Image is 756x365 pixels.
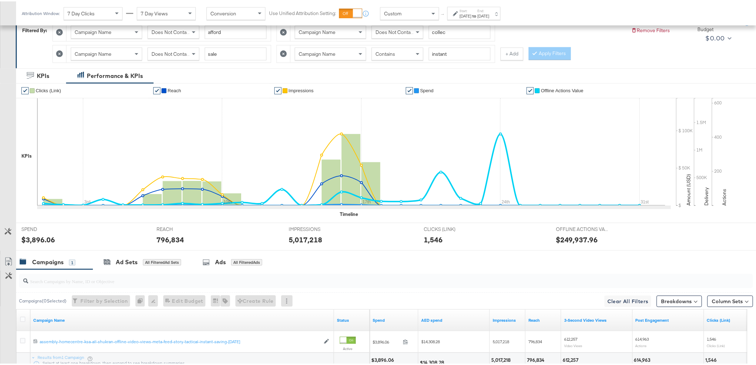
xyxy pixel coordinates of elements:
[421,337,440,343] span: $14,308.28
[269,9,336,15] label: Use Unified Attribution Setting:
[21,10,60,15] div: Attribution Window:
[40,337,320,344] a: assembly-homecentre-ksa-all-shukran-offline-video-views-meta-feed-story-tactical-instant-saving-[...
[337,316,367,322] a: Shows the current state of your Ad Campaign.
[636,335,649,340] span: 614,963
[707,294,753,306] button: Column Sets
[141,9,168,15] span: 7 Day Views
[299,28,335,34] span: Campaign Name
[528,316,558,322] a: The number of people your ad was served to.
[373,316,416,322] a: The total amount spent to date.
[564,335,578,340] span: 612,257
[210,9,236,15] span: Conversion
[440,12,447,15] span: ↑
[156,225,210,231] span: REACH
[373,338,400,343] span: $3,896.06
[556,233,598,243] div: $249,937.96
[406,86,413,93] a: ✔
[703,186,710,204] text: Delivery
[340,209,358,216] div: Timeline
[289,225,342,231] span: IMPRESSIONS
[491,355,513,362] div: 5,017,218
[721,187,728,204] text: Actions
[156,233,184,243] div: 796,834
[631,26,670,33] button: Remove Filters
[289,233,322,243] div: 5,017,218
[636,342,647,346] sub: Actions
[384,9,402,15] span: Custom
[289,87,314,92] span: Impressions
[36,87,61,92] span: Clicks (Link)
[528,337,542,343] span: 796,834
[21,151,32,158] div: KPIs
[472,12,478,17] strong: to
[541,87,583,92] span: Offline Actions Value
[340,345,356,350] label: Active
[420,87,434,92] span: Spend
[564,342,583,346] sub: Video Views
[116,257,138,265] div: Ad Sets
[556,225,610,231] span: OFFLINE ACTIONS VALUE
[68,9,95,15] span: 7 Day Clicks
[478,7,489,12] label: End:
[698,18,737,31] div: Active A/C Budget
[460,12,472,18] div: [DATE]
[636,316,701,322] a: The number of actions related to your Page's posts as a result of your ad.
[168,87,181,92] span: Reach
[563,355,581,362] div: 612,257
[153,86,160,93] a: ✔
[32,257,64,265] div: Campaigns
[429,46,491,59] input: Enter a search term
[215,257,226,265] div: Ads
[299,49,335,56] span: Campaign Name
[143,258,181,264] div: All Filtered Ad Sets
[493,316,523,322] a: The number of times your ad was served. On mobile apps an ad is counted as served the first time ...
[421,316,487,322] a: 3.6725
[21,86,29,93] a: ✔
[274,86,282,93] a: ✔
[706,31,725,42] div: $0.00
[205,46,267,59] input: Enter a search term
[371,355,396,362] div: $3,896.06
[460,7,472,12] label: Start:
[135,294,148,305] div: 0
[375,49,395,56] span: Contains
[707,342,725,346] sub: Clicks (Link)
[527,355,547,362] div: 796,834
[501,46,523,59] button: + Add
[657,294,702,306] button: Breakdowns
[37,70,49,79] div: KPIs
[21,225,75,231] span: SPEND
[686,173,692,204] text: Amount (USD)
[205,24,267,38] input: Enter a search term
[493,337,509,343] span: 5,017,218
[69,258,75,265] div: 1
[607,296,648,305] span: Clear All Filters
[707,335,716,340] span: 1,546
[19,296,66,303] div: Campaigns ( 0 Selected)
[231,258,262,264] div: All Filtered Ads
[151,28,190,34] span: Does Not Contain
[375,28,414,34] span: Does Not Contain
[424,233,443,243] div: 1,546
[420,358,446,365] div: $14,308.28
[706,355,719,362] div: 1,546
[703,31,733,43] button: $0.00
[87,70,143,79] div: Performance & KPIs
[33,316,331,322] a: Your campaign name.
[151,49,190,56] span: Does Not Contain
[21,233,55,243] div: $3,896.06
[424,225,477,231] span: CLICKS (LINK)
[75,49,111,56] span: Campaign Name
[605,294,651,306] button: Clear All Filters
[634,355,653,362] div: 614,963
[527,86,534,93] a: ✔
[478,12,489,18] div: [DATE]
[22,26,47,33] div: Filtered By:
[75,28,111,34] span: Campaign Name
[564,316,630,322] a: The number of times your video was viewed for 3 seconds or more.
[28,270,685,284] input: Search Campaigns by Name, ID or Objective
[429,24,491,38] input: Enter a search term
